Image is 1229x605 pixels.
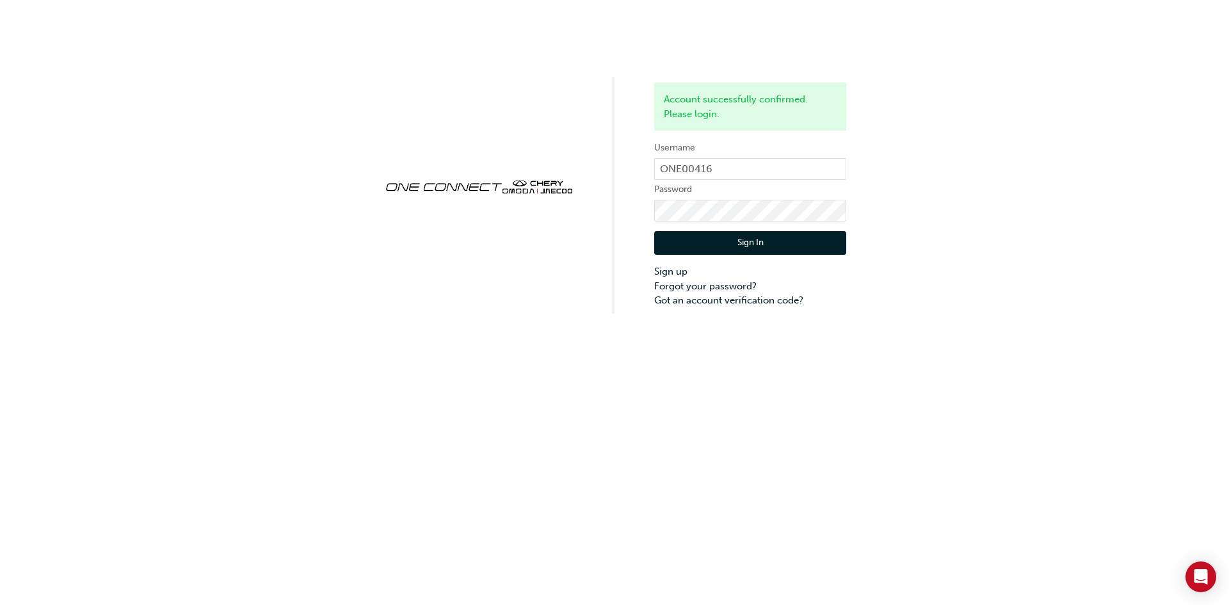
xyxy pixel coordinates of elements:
[1185,561,1216,592] div: Open Intercom Messenger
[654,158,846,180] input: Username
[654,264,846,279] a: Sign up
[654,83,846,131] div: Account successfully confirmed. Please login.
[654,231,846,255] button: Sign In
[654,293,846,308] a: Got an account verification code?
[383,169,575,202] img: oneconnect
[654,279,846,294] a: Forgot your password?
[654,182,846,197] label: Password
[654,140,846,156] label: Username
